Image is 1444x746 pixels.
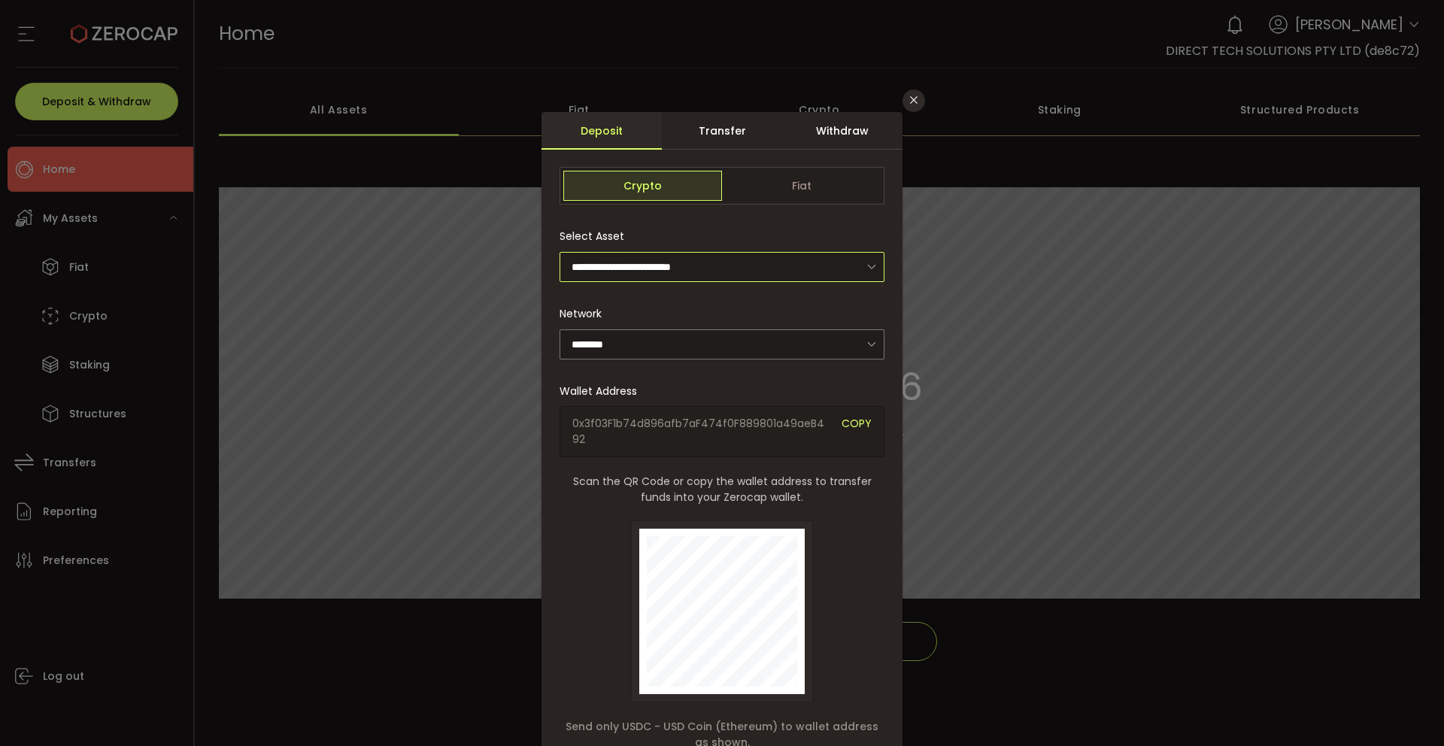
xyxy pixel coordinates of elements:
[842,416,872,447] span: COPY
[560,474,884,505] span: Scan the QR Code or copy the wallet address to transfer funds into your Zerocap wallet.
[560,229,633,244] label: Select Asset
[782,112,902,150] div: Withdraw
[560,384,646,399] label: Wallet Address
[662,112,782,150] div: Transfer
[541,112,662,150] div: Deposit
[572,416,830,447] span: 0x3f03F1b74d896afb7aF474f0F889801a49aeB492
[902,89,925,112] button: Close
[560,306,611,321] label: Network
[722,171,881,201] span: Fiat
[563,171,722,201] span: Crypto
[1369,674,1444,746] iframe: Chat Widget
